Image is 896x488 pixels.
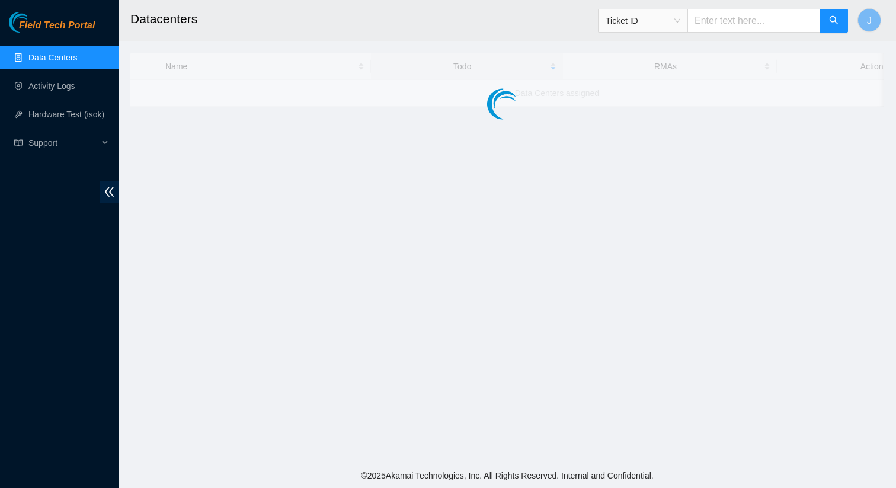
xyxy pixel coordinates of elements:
button: J [857,8,881,32]
a: Hardware Test (isok) [28,110,104,119]
footer: © 2025 Akamai Technologies, Inc. All Rights Reserved. Internal and Confidential. [119,463,896,488]
a: Data Centers [28,53,77,62]
span: read [14,139,23,147]
span: Support [28,131,98,155]
input: Enter text here... [687,9,820,33]
span: Field Tech Portal [19,20,95,31]
span: Ticket ID [606,12,680,30]
img: Akamai Technologies [9,12,60,33]
a: Activity Logs [28,81,75,91]
span: double-left [100,181,119,203]
span: search [829,15,839,27]
button: search [820,9,848,33]
span: J [867,13,872,28]
a: Akamai TechnologiesField Tech Portal [9,21,95,37]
